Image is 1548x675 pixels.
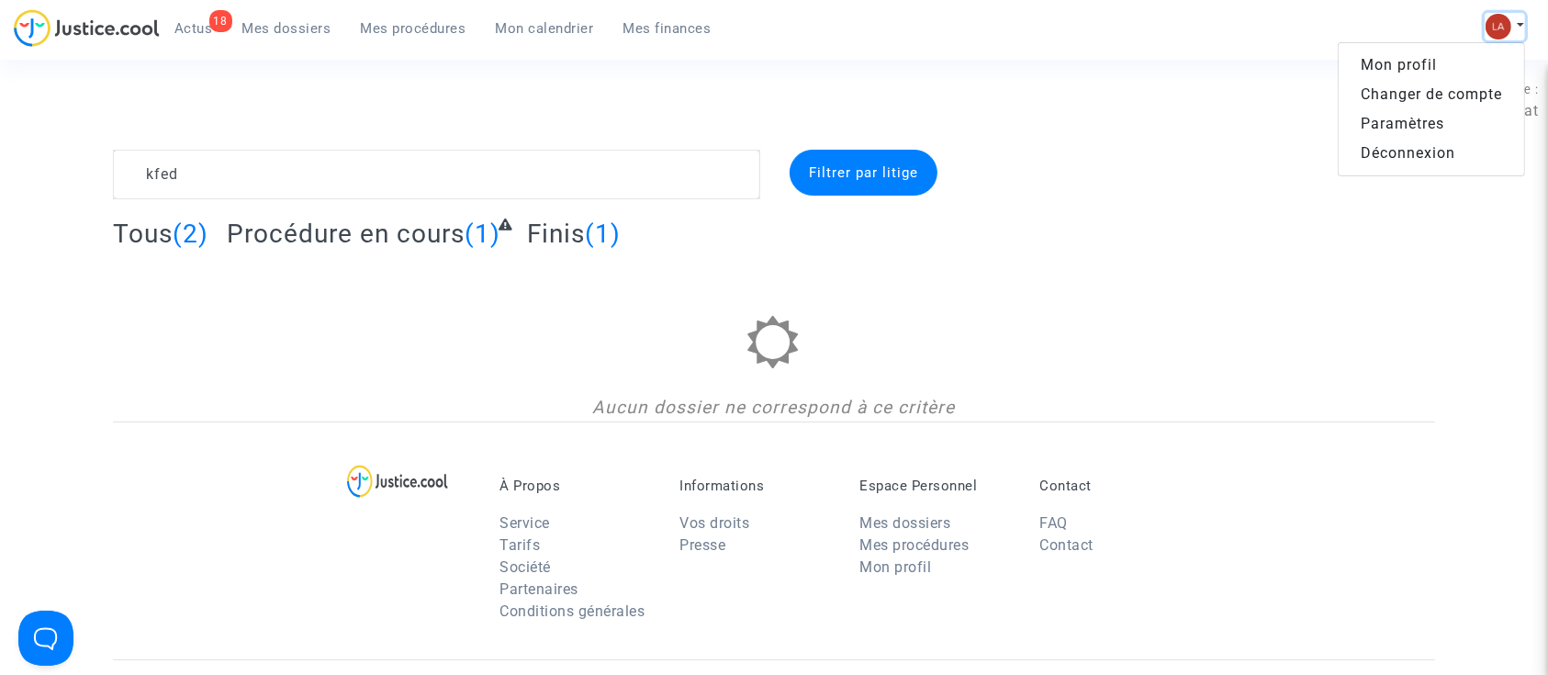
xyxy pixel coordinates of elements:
[481,15,609,42] a: Mon calendrier
[18,611,73,666] iframe: Help Scout Beacon - Open
[173,219,208,249] span: (2)
[113,395,1435,422] div: Aucun dossier ne correspond à ce critère
[174,20,213,37] span: Actus
[499,536,540,554] a: Tarifs
[609,15,726,42] a: Mes finances
[623,20,712,37] span: Mes finances
[465,219,500,249] span: (1)
[499,514,550,532] a: Service
[113,219,173,249] span: Tous
[499,602,645,620] a: Conditions générales
[496,20,594,37] span: Mon calendrier
[679,478,832,494] p: Informations
[859,536,969,554] a: Mes procédures
[1486,14,1511,39] img: 3f9b7d9779f7b0ffc2b90d026f0682a9
[859,558,931,576] a: Mon profil
[209,10,232,32] div: 18
[346,15,481,42] a: Mes procédures
[228,15,346,42] a: Mes dossiers
[361,20,466,37] span: Mes procédures
[1039,514,1068,532] a: FAQ
[227,219,465,249] span: Procédure en cours
[1339,80,1524,109] a: Changer de compte
[14,9,160,47] img: jc-logo.svg
[160,15,228,42] a: 18Actus
[809,164,918,181] span: Filtrer par litige
[499,558,551,576] a: Société
[1339,139,1524,168] a: Déconnexion
[242,20,331,37] span: Mes dossiers
[1339,109,1524,139] a: Paramètres
[527,219,585,249] span: Finis
[1039,536,1094,554] a: Contact
[679,536,725,554] a: Presse
[1339,51,1524,80] a: Mon profil
[347,465,449,498] img: logo-lg.svg
[499,580,578,598] a: Partenaires
[679,514,749,532] a: Vos droits
[859,514,950,532] a: Mes dossiers
[499,478,652,494] p: À Propos
[585,219,621,249] span: (1)
[1039,478,1192,494] p: Contact
[859,478,1012,494] p: Espace Personnel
